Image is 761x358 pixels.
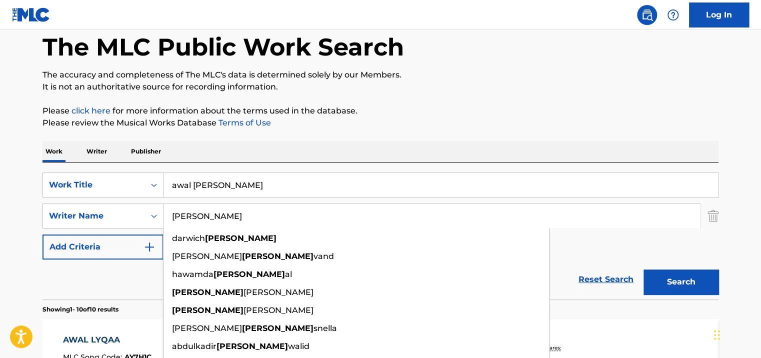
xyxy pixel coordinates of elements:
span: al [285,269,292,279]
p: It is not an authoritative source for recording information. [42,81,718,93]
p: Showing 1 - 10 of 10 results [42,305,118,314]
a: click here [71,106,110,115]
button: Search [643,269,718,294]
img: MLC Logo [12,7,50,22]
p: Publisher [128,141,164,162]
p: Please for more information about the terms used in the database. [42,105,718,117]
form: Search Form [42,172,718,299]
p: The accuracy and completeness of The MLC's data is determined solely by our Members. [42,69,718,81]
strong: [PERSON_NAME] [242,323,313,333]
img: 9d2ae6d4665cec9f34b9.svg [143,241,155,253]
span: snella [313,323,337,333]
a: Terms of Use [216,118,271,127]
p: Please review the Musical Works Database [42,117,718,129]
strong: [PERSON_NAME] [242,251,313,261]
p: Work [42,141,65,162]
span: darwich [172,233,205,243]
a: Reset Search [573,268,638,290]
h1: The MLC Public Work Search [42,32,404,62]
span: [PERSON_NAME] [172,323,242,333]
strong: [PERSON_NAME] [172,287,243,297]
p: Writer [83,141,110,162]
button: Add Criteria [42,234,163,259]
div: Drag [714,320,720,350]
img: Delete Criterion [707,203,718,228]
span: [PERSON_NAME] [243,305,313,315]
div: Help [663,5,683,25]
div: Writer Name [49,210,139,222]
div: AWAL LYQAA [63,334,151,346]
a: Public Search [637,5,657,25]
span: [PERSON_NAME] [243,287,313,297]
img: help [667,9,679,21]
a: Log In [689,2,749,27]
span: [PERSON_NAME] [172,251,242,261]
span: walid [288,341,309,351]
div: Work Title [49,179,139,191]
iframe: Chat Widget [711,310,761,358]
strong: [PERSON_NAME] [213,269,285,279]
strong: [PERSON_NAME] [216,341,288,351]
span: vand [313,251,334,261]
span: abdulkadir [172,341,216,351]
img: search [641,9,653,21]
strong: [PERSON_NAME] [205,233,276,243]
span: hawamda [172,269,213,279]
strong: [PERSON_NAME] [172,305,243,315]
